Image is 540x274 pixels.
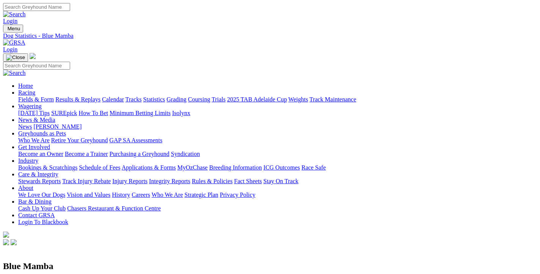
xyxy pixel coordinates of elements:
[18,164,537,171] div: Industry
[79,164,120,171] a: Schedule of Fees
[102,96,124,103] a: Calendar
[18,178,61,184] a: Stewards Reports
[3,3,70,11] input: Search
[227,96,287,103] a: 2025 TAB Adelaide Cup
[112,191,130,198] a: History
[234,178,262,184] a: Fact Sheets
[18,157,38,164] a: Industry
[211,96,225,103] a: Trials
[152,191,183,198] a: Who We Are
[18,164,77,171] a: Bookings & Scratchings
[67,205,161,212] a: Chasers Restaurant & Function Centre
[301,164,326,171] a: Race Safe
[263,164,300,171] a: ICG Outcomes
[18,96,537,103] div: Racing
[18,96,54,103] a: Fields & Form
[192,178,233,184] a: Rules & Policies
[149,178,190,184] a: Integrity Reports
[6,54,25,61] img: Close
[79,110,108,116] a: How To Bet
[172,110,190,116] a: Isolynx
[171,151,200,157] a: Syndication
[18,171,58,177] a: Care & Integrity
[288,96,308,103] a: Weights
[18,151,537,157] div: Get Involved
[3,11,26,18] img: Search
[18,205,66,212] a: Cash Up Your Club
[18,198,52,205] a: Bar & Dining
[3,33,537,39] a: Dog Statistics - Blue Mamba
[8,26,20,31] span: Menu
[110,110,171,116] a: Minimum Betting Limits
[18,185,33,191] a: About
[18,144,50,150] a: Get Involved
[18,205,537,212] div: Bar & Dining
[18,191,65,198] a: We Love Our Dogs
[263,178,298,184] a: Stay On Track
[167,96,186,103] a: Grading
[122,164,176,171] a: Applications & Forms
[18,103,42,109] a: Wagering
[110,137,163,143] a: GAP SA Assessments
[18,151,63,157] a: Become an Owner
[209,164,262,171] a: Breeding Information
[18,212,55,218] a: Contact GRSA
[51,137,108,143] a: Retire Your Greyhound
[62,178,111,184] a: Track Injury Rebate
[18,219,68,225] a: Login To Blackbook
[112,178,147,184] a: Injury Reports
[51,110,77,116] a: SUREpick
[185,191,218,198] a: Strategic Plan
[3,18,17,24] a: Login
[18,123,537,130] div: News & Media
[55,96,100,103] a: Results & Replays
[11,239,17,245] img: twitter.svg
[3,46,17,53] a: Login
[131,191,150,198] a: Careers
[18,137,50,143] a: Who We Are
[3,53,28,62] button: Toggle navigation
[3,239,9,245] img: facebook.svg
[143,96,165,103] a: Statistics
[3,261,537,271] h2: Blue Mamba
[30,53,36,59] img: logo-grsa-white.png
[67,191,110,198] a: Vision and Values
[18,89,35,96] a: Racing
[310,96,356,103] a: Track Maintenance
[18,123,32,130] a: News
[18,110,50,116] a: [DATE] Tips
[220,191,255,198] a: Privacy Policy
[177,164,208,171] a: MyOzChase
[3,62,70,70] input: Search
[3,39,25,46] img: GRSA
[3,70,26,76] img: Search
[65,151,108,157] a: Become a Trainer
[3,232,9,238] img: logo-grsa-white.png
[110,151,169,157] a: Purchasing a Greyhound
[18,130,66,137] a: Greyhounds as Pets
[188,96,210,103] a: Coursing
[18,117,55,123] a: News & Media
[18,137,537,144] div: Greyhounds as Pets
[18,178,537,185] div: Care & Integrity
[125,96,142,103] a: Tracks
[18,110,537,117] div: Wagering
[3,25,23,33] button: Toggle navigation
[18,191,537,198] div: About
[18,83,33,89] a: Home
[33,123,81,130] a: [PERSON_NAME]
